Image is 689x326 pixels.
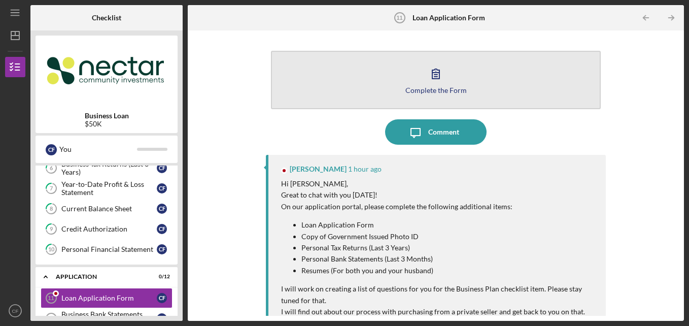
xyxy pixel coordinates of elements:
[92,14,121,22] b: Checklist
[281,306,596,317] p: I will find out about our process with purchasing from a private seller and get back to you on that.
[59,141,137,158] div: You
[152,274,170,280] div: 0 / 12
[281,189,596,201] p: Great to chat with you [DATE]!
[301,253,596,265] p: Personal Bank Statements (Last 3 Months)
[157,224,167,234] div: C F
[61,180,157,197] div: Year-to-Date Profit & Loss Statement
[48,295,54,301] tspan: 11
[50,226,53,233] tspan: 9
[385,119,487,145] button: Comment
[157,293,167,303] div: C F
[61,205,157,213] div: Current Balance Sheet
[301,219,596,231] p: Loan Application Form
[41,178,173,199] a: 7Year-to-Date Profit & Loss StatementCF
[85,120,129,128] div: $50K
[281,201,596,212] p: On our application portal, please complete the following additional items:
[271,51,601,109] button: Complete the Form
[281,283,596,306] p: I will work on creating a list of questions for you for the Business Plan checklist item. Please ...
[61,160,157,176] div: Business Tax Returns (Last 3 Years)
[396,15,402,21] tspan: 11
[50,185,53,192] tspan: 7
[290,165,347,173] div: [PERSON_NAME]
[301,265,596,276] p: Resumes (For both you and your husband)
[41,288,173,308] a: 11Loan Application FormCF
[50,206,53,212] tspan: 8
[85,112,129,120] b: Business Loan
[48,246,55,253] tspan: 10
[12,308,19,314] text: CF
[46,144,57,155] div: C F
[157,183,167,193] div: C F
[157,204,167,214] div: C F
[301,242,596,253] p: Personal Tax Returns (Last 3 Years)
[36,41,178,102] img: Product logo
[56,274,145,280] div: Application
[61,245,157,253] div: Personal Financial Statement
[61,294,157,302] div: Loan Application Form
[157,313,167,323] div: C F
[50,165,53,172] tspan: 6
[157,163,167,173] div: C F
[41,219,173,239] a: 9Credit AuthorizationCF
[41,158,173,178] a: 6Business Tax Returns (Last 3 Years)CF
[412,14,485,22] b: Loan Application Form
[5,301,25,321] button: CF
[48,315,54,321] tspan: 12
[41,199,173,219] a: 8Current Balance SheetCF
[61,225,157,233] div: Credit Authorization
[301,231,596,242] p: Copy of Government Issued Photo ID
[348,165,382,173] time: 2025-09-15 17:11
[405,86,467,94] div: Complete the Form
[157,244,167,254] div: C F
[41,239,173,259] a: 10Personal Financial StatementCF
[428,119,459,145] div: Comment
[281,178,596,189] p: Hi [PERSON_NAME],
